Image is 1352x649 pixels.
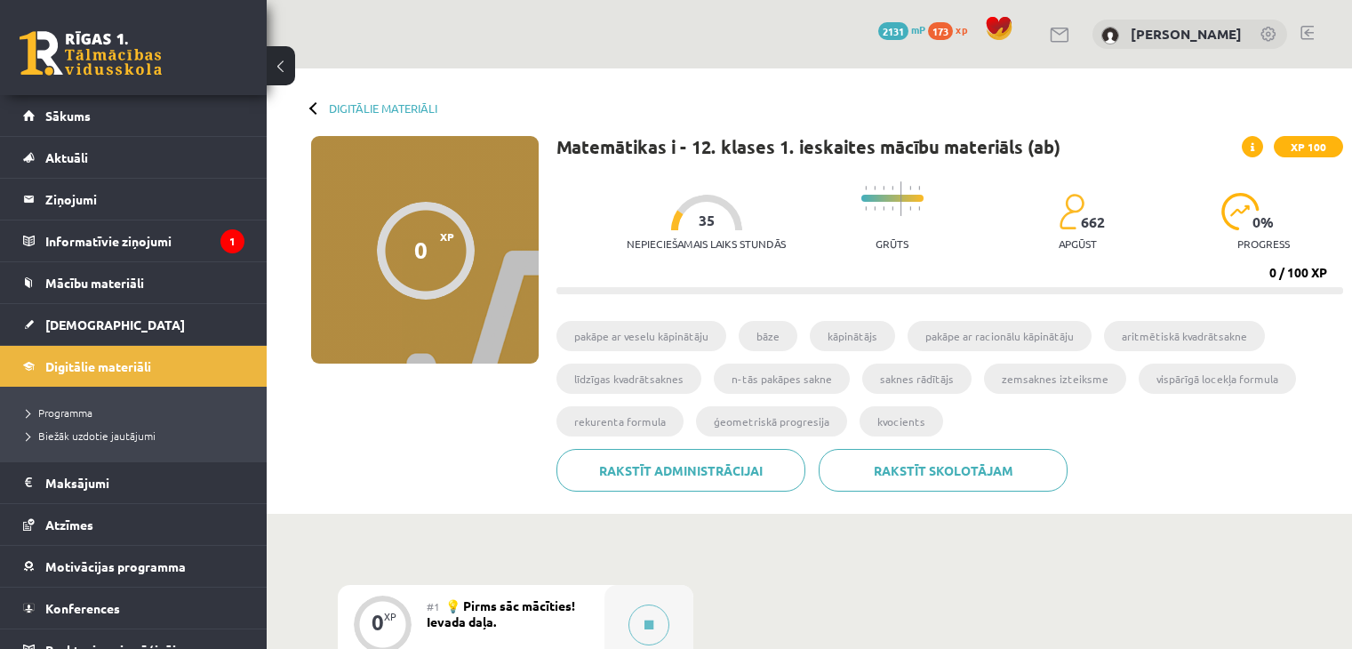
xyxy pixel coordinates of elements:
[627,237,786,250] p: Nepieciešamais laiks stundās
[1252,214,1275,230] span: 0 %
[23,546,244,587] a: Motivācijas programma
[865,186,867,190] img: icon-short-line-57e1e144782c952c97e751825c79c345078a6d821885a25fce030b3d8c18986b.svg
[1274,136,1343,157] span: XP 100
[23,504,244,545] a: Atzīmes
[27,405,249,421] a: Programma
[23,588,244,629] a: Konferences
[440,230,454,243] span: XP
[556,406,684,437] li: rekurenta formula
[984,364,1126,394] li: zemsaknes izteiksme
[876,237,908,250] p: Grūts
[862,364,972,394] li: saknes rādītājs
[1059,193,1084,230] img: students-c634bb4e5e11cddfef0936a35e636f08e4e9abd3cc4e673bd6f9a4125e45ecb1.svg
[860,406,943,437] li: kvocients
[45,517,93,533] span: Atzīmes
[23,462,244,503] a: Maksājumi
[23,220,244,261] a: Informatīvie ziņojumi1
[414,236,428,263] div: 0
[329,101,437,115] a: Digitālie materiāli
[20,31,162,76] a: Rīgas 1. Tālmācības vidusskola
[1081,214,1105,230] span: 662
[45,275,144,291] span: Mācību materiāli
[900,181,902,216] img: icon-long-line-d9ea69661e0d244f92f715978eff75569469978d946b2353a9bb055b3ed8787d.svg
[1221,193,1260,230] img: icon-progress-161ccf0a02000e728c5f80fcf4c31c7af3da0e1684b2b1d7c360e028c24a22f1.svg
[956,22,967,36] span: xp
[45,600,120,616] span: Konferences
[23,304,244,345] a: [DEMOGRAPHIC_DATA]
[556,321,726,351] li: pakāpe ar veselu kāpinātāju
[696,406,847,437] li: ģeometriskā progresija
[1059,237,1097,250] p: apgūst
[874,206,876,211] img: icon-short-line-57e1e144782c952c97e751825c79c345078a6d821885a25fce030b3d8c18986b.svg
[928,22,976,36] a: 173 xp
[892,206,893,211] img: icon-short-line-57e1e144782c952c97e751825c79c345078a6d821885a25fce030b3d8c18986b.svg
[556,136,1060,157] h1: Matemātikas i - 12. klases 1. ieskaites mācību materiāls (ab)
[908,321,1092,351] li: pakāpe ar racionālu kāpinātāju
[27,405,92,420] span: Programma
[427,599,440,613] span: #1
[45,358,151,374] span: Digitālie materiāli
[739,321,797,351] li: bāze
[878,22,908,40] span: 2131
[883,206,884,211] img: icon-short-line-57e1e144782c952c97e751825c79c345078a6d821885a25fce030b3d8c18986b.svg
[23,179,244,220] a: Ziņojumi
[23,95,244,136] a: Sākums
[909,186,911,190] img: icon-short-line-57e1e144782c952c97e751825c79c345078a6d821885a25fce030b3d8c18986b.svg
[45,179,244,220] legend: Ziņojumi
[45,220,244,261] legend: Informatīvie ziņojumi
[27,428,249,444] a: Biežāk uzdotie jautājumi
[45,108,91,124] span: Sākums
[874,186,876,190] img: icon-short-line-57e1e144782c952c97e751825c79c345078a6d821885a25fce030b3d8c18986b.svg
[384,612,396,621] div: XP
[1104,321,1265,351] li: aritmētiskā kvadrātsakne
[699,212,715,228] span: 35
[878,22,925,36] a: 2131 mP
[556,449,805,492] a: Rakstīt administrācijai
[883,186,884,190] img: icon-short-line-57e1e144782c952c97e751825c79c345078a6d821885a25fce030b3d8c18986b.svg
[810,321,895,351] li: kāpinātājs
[27,429,156,443] span: Biežāk uzdotie jautājumi
[865,206,867,211] img: icon-short-line-57e1e144782c952c97e751825c79c345078a6d821885a25fce030b3d8c18986b.svg
[220,229,244,253] i: 1
[23,262,244,303] a: Mācību materiāli
[45,558,186,574] span: Motivācijas programma
[892,186,893,190] img: icon-short-line-57e1e144782c952c97e751825c79c345078a6d821885a25fce030b3d8c18986b.svg
[918,206,920,211] img: icon-short-line-57e1e144782c952c97e751825c79c345078a6d821885a25fce030b3d8c18986b.svg
[45,316,185,333] span: [DEMOGRAPHIC_DATA]
[1139,364,1296,394] li: vispārīgā locekļa formula
[714,364,850,394] li: n-tās pakāpes sakne
[1237,237,1290,250] p: progress
[556,364,701,394] li: līdzīgas kvadrātsaknes
[918,186,920,190] img: icon-short-line-57e1e144782c952c97e751825c79c345078a6d821885a25fce030b3d8c18986b.svg
[45,149,88,165] span: Aktuāli
[911,22,925,36] span: mP
[1101,27,1119,44] img: Viktorija Lastovska
[45,462,244,503] legend: Maksājumi
[819,449,1068,492] a: Rakstīt skolotājam
[427,597,575,629] span: 💡 Pirms sāc mācīties! Ievada daļa.
[1131,25,1242,43] a: [PERSON_NAME]
[23,137,244,178] a: Aktuāli
[909,206,911,211] img: icon-short-line-57e1e144782c952c97e751825c79c345078a6d821885a25fce030b3d8c18986b.svg
[372,614,384,630] div: 0
[23,346,244,387] a: Digitālie materiāli
[928,22,953,40] span: 173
